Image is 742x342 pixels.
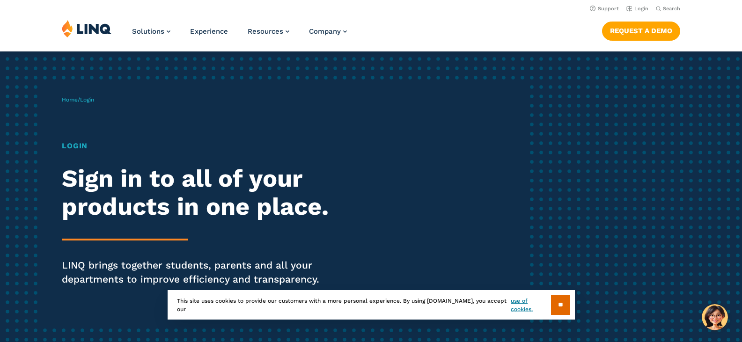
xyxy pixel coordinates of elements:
a: Experience [190,27,228,36]
button: Hello, have a question? Let’s chat. [702,304,728,330]
span: Company [309,27,341,36]
h2: Sign in to all of your products in one place. [62,165,348,221]
div: This site uses cookies to provide our customers with a more personal experience. By using [DOMAIN... [168,290,575,320]
a: use of cookies. [511,297,551,313]
p: LINQ brings together students, parents and all your departments to improve efficiency and transpa... [62,258,348,286]
img: LINQ | K‑12 Software [62,20,111,37]
nav: Button Navigation [602,20,680,40]
span: Search [663,6,680,12]
a: Request a Demo [602,22,680,40]
a: Resources [248,27,289,36]
a: Solutions [132,27,170,36]
span: Login [80,96,94,103]
a: Support [590,6,619,12]
a: Company [309,27,347,36]
button: Open Search Bar [656,5,680,12]
span: / [62,96,94,103]
a: Home [62,96,78,103]
nav: Primary Navigation [132,20,347,51]
a: Login [626,6,648,12]
span: Resources [248,27,283,36]
span: Solutions [132,27,164,36]
h1: Login [62,140,348,152]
